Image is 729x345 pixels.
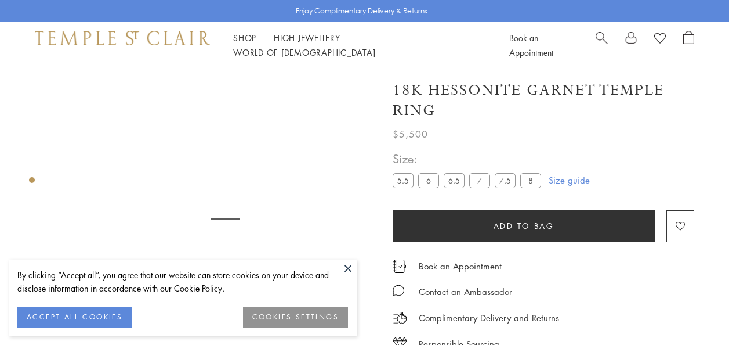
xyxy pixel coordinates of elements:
a: Open Shopping Bag [683,31,694,60]
label: 6 [418,173,439,188]
a: High JewelleryHigh Jewellery [274,32,340,44]
h1: 18K Hessonite Garnet Temple Ring [393,80,694,121]
button: Add to bag [393,210,655,242]
label: 7.5 [495,173,516,188]
a: ShopShop [233,32,256,44]
div: Contact an Ambassador [419,285,512,299]
a: Size guide [549,174,590,186]
label: 6.5 [444,173,465,188]
p: Enjoy Complimentary Delivery & Returns [296,5,427,17]
img: icon_delivery.svg [393,311,407,325]
span: Add to bag [494,220,554,232]
nav: Main navigation [233,31,483,60]
button: COOKIES SETTINGS [243,307,348,328]
p: Complimentary Delivery and Returns [419,311,559,325]
div: By clicking “Accept all”, you agree that our website can store cookies on your device and disclos... [17,268,348,295]
a: Book an Appointment [419,260,502,272]
a: Book an Appointment [509,32,553,58]
label: 5.5 [393,173,414,188]
img: Temple St. Clair [35,31,210,45]
iframe: Gorgias live chat messenger [671,290,717,333]
label: 8 [520,173,541,188]
a: View Wishlist [654,31,666,48]
span: $5,500 [393,127,428,142]
a: Search [596,31,608,60]
label: 7 [469,173,490,188]
div: Product gallery navigation [29,174,35,192]
img: icon_appointment.svg [393,260,407,273]
span: Size: [393,149,546,168]
button: ACCEPT ALL COOKIES [17,307,132,328]
a: World of [DEMOGRAPHIC_DATA]World of [DEMOGRAPHIC_DATA] [233,46,375,58]
img: MessageIcon-01_2.svg [393,285,404,296]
